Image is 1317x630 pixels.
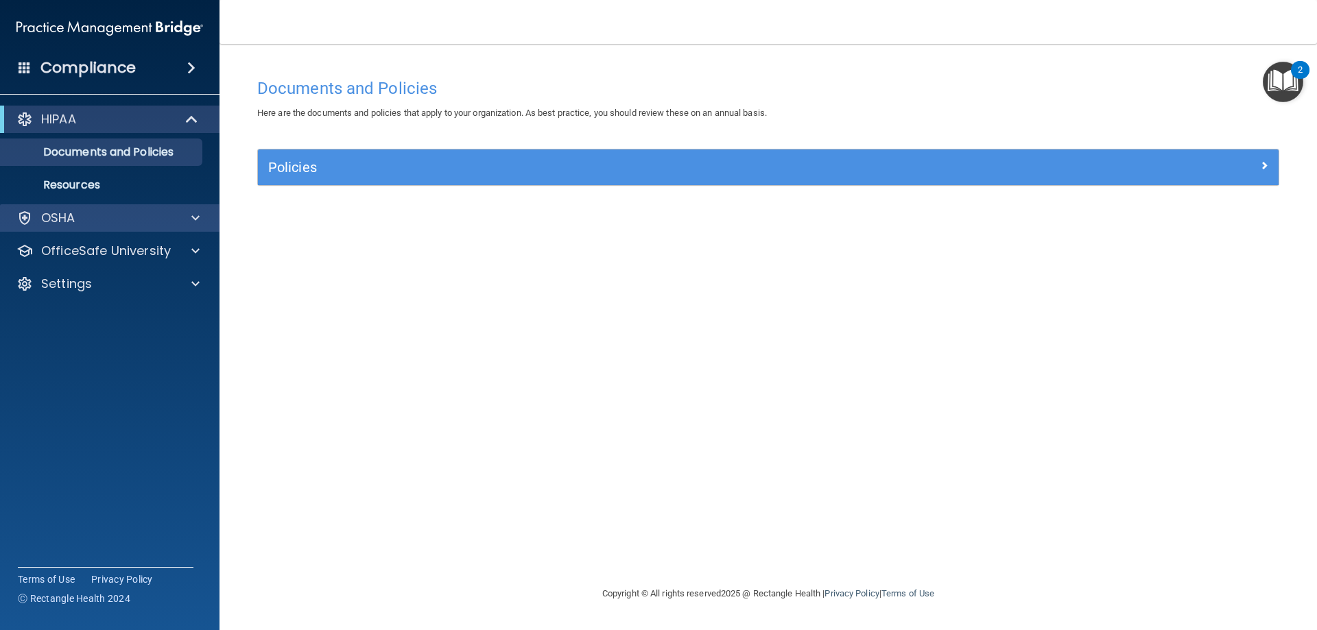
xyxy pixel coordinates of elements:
a: Terms of Use [881,588,934,598]
p: HIPAA [41,111,76,128]
a: Settings [16,276,200,292]
p: OfficeSafe University [41,243,171,259]
a: Policies [268,156,1268,178]
a: Terms of Use [18,572,75,586]
a: Privacy Policy [824,588,879,598]
img: PMB logo [16,14,203,42]
iframe: Drift Widget Chat Controller [1080,533,1301,587]
div: 2 [1298,70,1303,88]
a: OfficeSafe University [16,243,200,259]
span: Ⓒ Rectangle Health 2024 [18,592,130,605]
h5: Policies [268,160,1013,175]
span: Here are the documents and policies that apply to your organization. As best practice, you should... [257,108,767,118]
a: OSHA [16,210,200,226]
p: Documents and Policies [9,145,196,159]
div: Copyright © All rights reserved 2025 @ Rectangle Health | | [518,572,1019,616]
p: Settings [41,276,92,292]
p: OSHA [41,210,75,226]
button: Open Resource Center, 2 new notifications [1263,62,1303,102]
a: HIPAA [16,111,199,128]
a: Privacy Policy [91,572,153,586]
p: Resources [9,178,196,192]
h4: Documents and Policies [257,80,1279,97]
h4: Compliance [40,58,136,77]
